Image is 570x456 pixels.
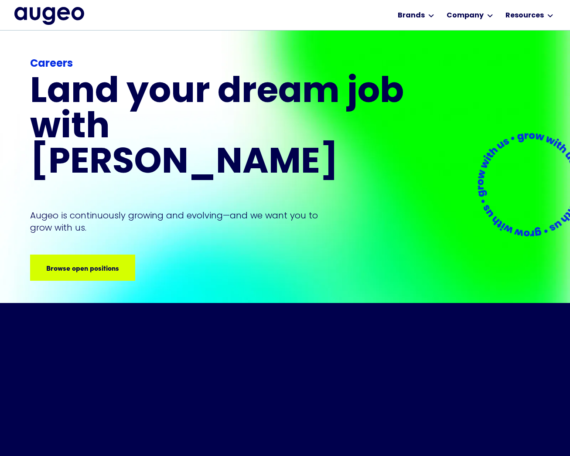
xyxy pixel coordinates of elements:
a: home [14,7,84,24]
a: Browse open positions [30,255,135,281]
img: Augeo's full logo in midnight blue. [14,7,84,24]
p: Augeo is continuously growing and evolving—and we want you to grow with us. [30,209,330,234]
div: Company [447,10,484,21]
strong: Careers [30,59,73,69]
div: Resources [505,10,544,21]
div: Brands [398,10,425,21]
h1: Land your dream job﻿ with [PERSON_NAME] [30,75,407,181]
